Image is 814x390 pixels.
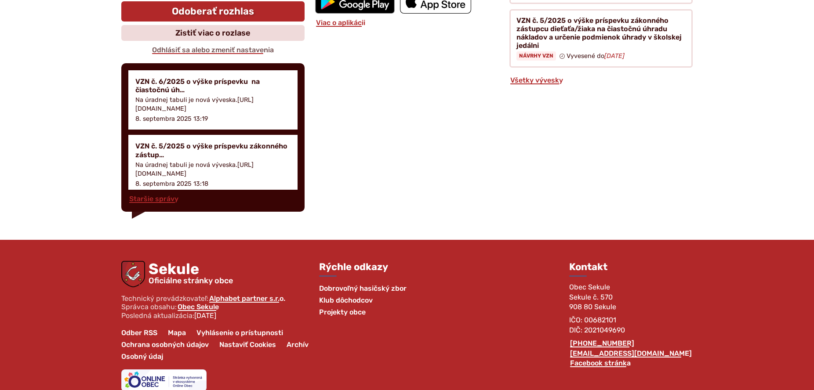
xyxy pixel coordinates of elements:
span: Obec Sekule Sekule č. 570 908 80 Sekule [569,283,616,311]
a: Klub dôchodcov [319,294,373,306]
a: Viac o aplikácii [315,18,366,27]
p: 8. septembra 2025 13:19 [135,115,208,123]
a: Obec Sekule [177,303,220,311]
a: Dobrovoľný hasičský zbor [319,282,407,294]
a: Ochrana osobných údajov [116,339,214,350]
h4: VZN č. 5/2025 o výške príspevku zákonného zástup… [135,142,291,159]
a: Facebook stránka [569,359,632,367]
a: Archív [281,339,314,350]
a: Projekty obce [319,306,366,318]
a: VZN č. 5/2025 o výške príspevku zákonného zástup… Na úradnej tabuli je nová výveska.[URL][DOMAIN_... [128,135,298,195]
span: Oficiálne stránky obce [149,277,233,285]
p: Na úradnej tabuli je nová výveska.[URL][DOMAIN_NAME] [135,96,291,113]
a: [EMAIL_ADDRESS][DOMAIN_NAME] [569,349,693,357]
span: Sekule [145,262,233,285]
a: Nastaviť Cookies [214,339,281,350]
a: Zistiť viac o rozlase [121,25,305,41]
a: Alphabet partner s.r.o. [208,294,286,303]
p: Technický prevádzkovateľ: Správca obsahu: Posledná aktualizácia: [121,294,319,320]
a: Odhlásiť sa alebo zmeniť nastavenia [151,46,275,54]
a: Vyhlásenie o prístupnosti [191,327,288,339]
a: Všetky vývesky [509,76,564,84]
a: Staršie správy [128,195,179,203]
h3: Kontakt [569,261,693,275]
p: 8. septembra 2025 13:18 [135,180,208,188]
p: IČO: 00682101 DIČ: 2021049690 [569,315,693,335]
img: Prejsť na domovskú stránku [121,261,145,287]
a: Logo Sekule, prejsť na domovskú stránku. [121,261,319,287]
span: [DATE] [194,311,216,320]
a: Osobný údaj [116,350,168,362]
a: VZN č. 6/2025 o výške príspevku na čiastočnú úh… Na úradnej tabuli je nová výveska.[URL][DOMAIN_N... [128,70,298,130]
a: [PHONE_NUMBER] [569,339,635,347]
p: Na úradnej tabuli je nová výveska.[URL][DOMAIN_NAME] [135,161,291,178]
a: Mapa [163,327,191,339]
a: Odber RSS [116,327,163,339]
a: VZN č. 5/2025 o výške príspevku zákonného zástupcu dieťaťa/žiaka na čiastočnú úhradu nákladov a u... [509,9,693,68]
a: Odoberať rozhlas [121,1,305,22]
h4: VZN č. 6/2025 o výške príspevku na čiastočnú úh… [135,77,291,94]
h3: Rýchle odkazy [319,261,407,275]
